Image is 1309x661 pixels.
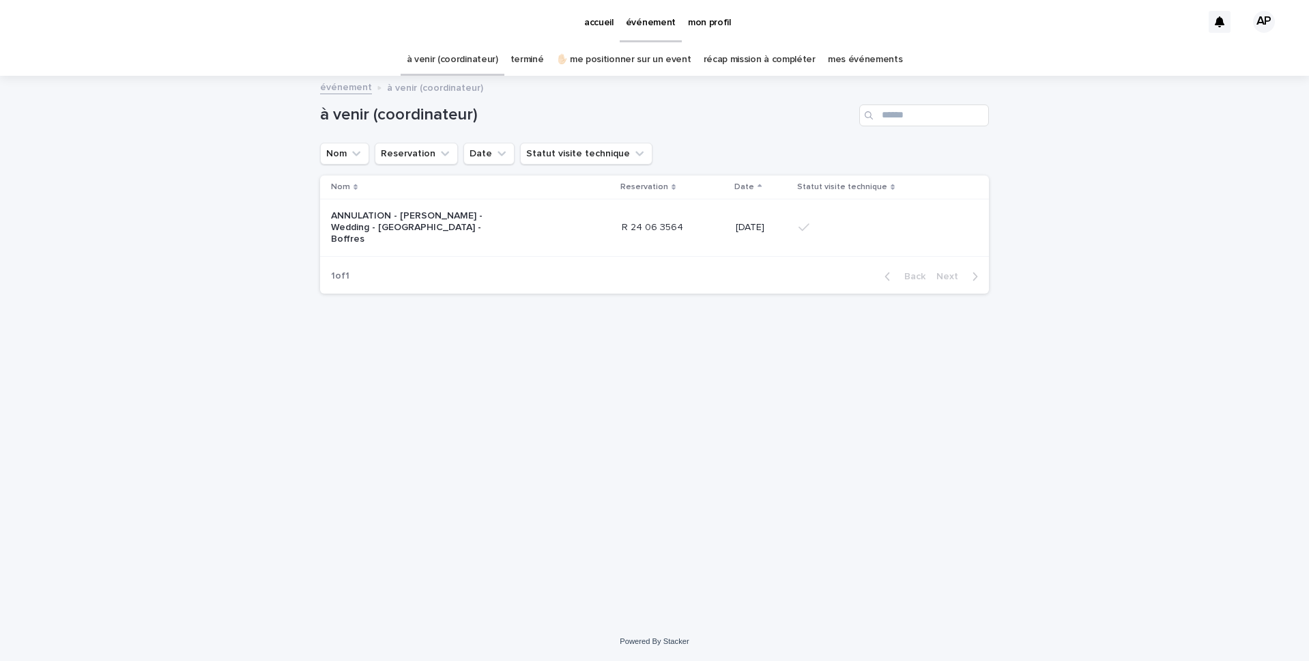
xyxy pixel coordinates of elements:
[896,272,925,281] span: Back
[556,44,691,76] a: ✋🏻 me positionner sur un event
[510,44,544,76] a: terminé
[320,105,854,125] h1: à venir (coordinateur)
[1253,11,1275,33] div: AP
[859,104,989,126] input: Search
[331,180,350,195] p: Nom
[828,44,903,76] a: mes événements
[27,8,160,36] img: Ls34BcGeRexTGTNfXpUC
[736,222,788,234] p: [DATE]
[734,180,754,195] p: Date
[407,44,498,76] a: à venir (coordinateur)
[320,79,372,94] a: événement
[622,219,686,234] p: R 24 06 3564
[320,143,369,165] button: Nom
[331,210,502,244] p: ANNULATION - [PERSON_NAME] - Wedding - [GEOGRAPHIC_DATA] - Boffres
[320,259,360,293] p: 1 of 1
[797,180,887,195] p: Statut visite technique
[463,143,515,165] button: Date
[387,79,483,94] p: à venir (coordinateur)
[520,143,652,165] button: Statut visite technique
[620,637,689,645] a: Powered By Stacker
[874,270,931,283] button: Back
[620,180,668,195] p: Reservation
[936,272,966,281] span: Next
[320,199,989,256] tr: ANNULATION - [PERSON_NAME] - Wedding - [GEOGRAPHIC_DATA] - BoffresR 24 06 3564R 24 06 3564 [DATE]
[704,44,816,76] a: récap mission à compléter
[931,270,989,283] button: Next
[375,143,458,165] button: Reservation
